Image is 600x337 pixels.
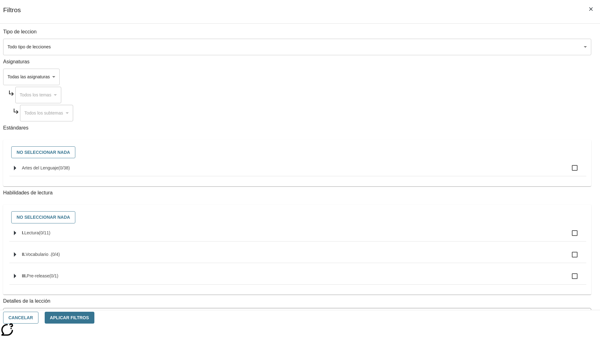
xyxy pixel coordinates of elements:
span: 0 estándares seleccionados/4 estándares en grupo [51,252,60,257]
div: Seleccione una Asignatura [20,105,73,121]
h1: Filtros [3,6,21,23]
div: Seleccione una Asignatura [3,69,60,85]
span: 0 estándares seleccionados/38 estándares en grupo [58,165,70,170]
ul: Seleccione estándares [9,160,586,181]
button: Aplicar Filtros [45,312,94,324]
div: Seleccione un tipo de lección [3,39,591,55]
span: Artes del Lenguaje [22,165,58,170]
div: La Actividad cubre los factores a considerar para el ajuste automático del lexile [3,308,591,322]
p: Detalles de la lección [3,298,591,305]
p: Estándares [3,125,591,132]
span: Pre-release [27,273,49,278]
span: II. [22,252,26,257]
p: Asignaturas [3,58,591,66]
div: Seleccione habilidades [8,210,586,225]
button: Cancelar [3,312,38,324]
button: No seleccionar nada [11,211,75,223]
p: Habilidades de lectura [3,189,591,197]
span: 0 estándares seleccionados/11 estándares en grupo [39,230,50,235]
button: No seleccionar nada [11,146,75,159]
span: Lectura [24,230,39,235]
span: Vocabulario . [26,252,51,257]
div: Seleccione estándares [8,145,586,160]
div: Seleccione una Asignatura [15,87,61,103]
button: Cerrar los filtros del Menú lateral [584,2,597,16]
span: I. [22,230,24,235]
p: Tipo de leccion [3,28,591,36]
span: 0 estándares seleccionados/1 estándares en grupo [49,273,58,278]
ul: Seleccione habilidades [9,225,586,290]
span: III. [22,273,27,278]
